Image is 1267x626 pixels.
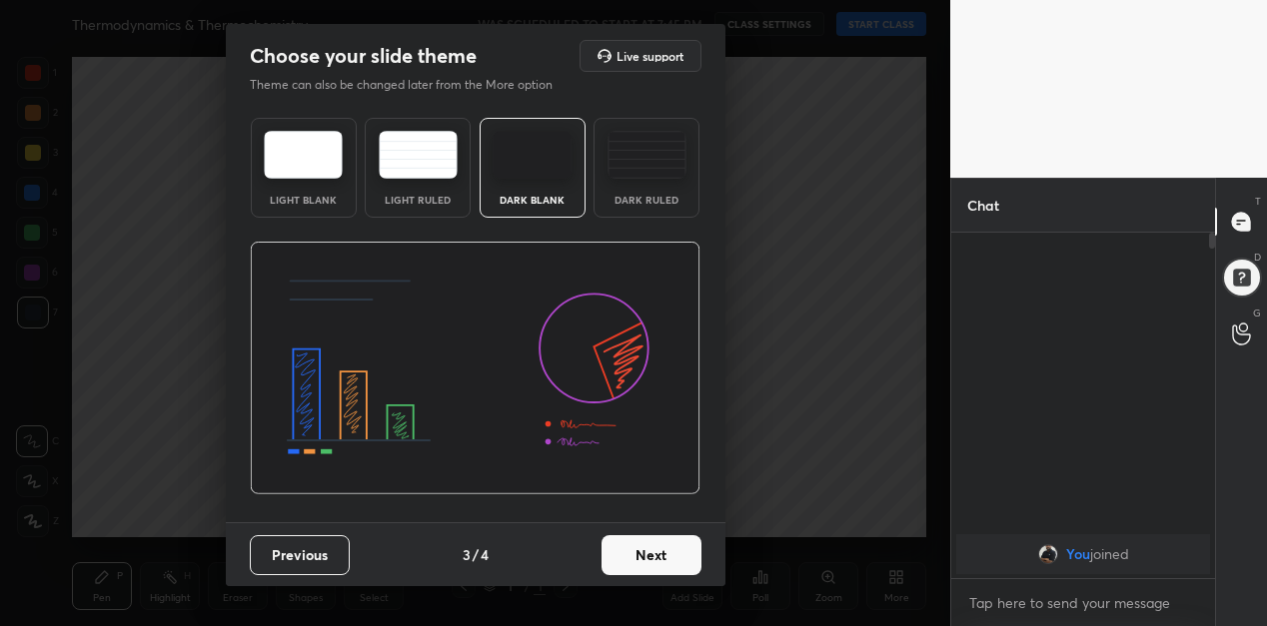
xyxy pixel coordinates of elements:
p: D [1254,250,1261,265]
h4: 4 [481,544,489,565]
img: lightTheme.e5ed3b09.svg [264,131,343,179]
div: grid [951,530,1215,578]
div: Dark Ruled [607,195,686,205]
p: G [1253,306,1261,320]
img: darkThemeBanner.d06ce4a2.svg [250,242,700,495]
div: Light Ruled [378,195,458,205]
p: Chat [951,179,1015,232]
span: You [1066,546,1090,562]
div: Light Blank [264,195,344,205]
p: Theme can also be changed later from the More option [250,76,574,94]
h4: 3 [463,544,471,565]
div: Dark Blank [493,195,573,205]
img: lightRuledTheme.5fabf969.svg [379,131,458,179]
p: T [1255,194,1261,209]
img: darkTheme.f0cc69e5.svg [493,131,572,179]
img: darkRuledTheme.de295e13.svg [608,131,686,179]
img: faa59a2d31d341bfac7998e9f8798381.jpg [1038,544,1058,564]
button: Previous [250,535,350,575]
h4: / [473,544,479,565]
h5: Live support [617,50,683,62]
h2: Choose your slide theme [250,43,477,69]
span: joined [1090,546,1129,562]
button: Next [602,535,701,575]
